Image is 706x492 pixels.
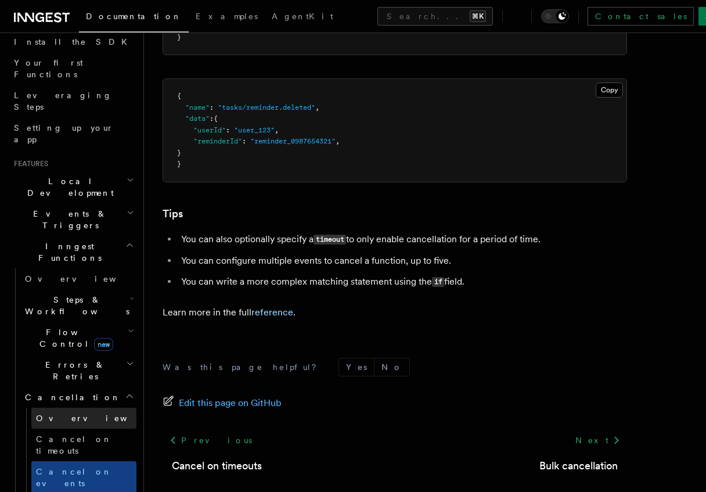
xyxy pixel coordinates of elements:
[178,231,627,248] li: You can also optionally specify a to only enable cancellation for a period of time.
[568,430,627,451] a: Next
[9,175,127,199] span: Local Development
[432,277,444,287] code: if
[31,429,136,461] a: Cancel on timeouts
[20,294,129,317] span: Steps & Workflows
[242,137,246,145] span: :
[36,434,112,455] span: Cancel on timeouts
[470,10,486,22] kbd: ⌘K
[588,7,694,26] a: Contact sales
[9,171,136,203] button: Local Development
[9,240,125,264] span: Inngest Functions
[275,126,279,134] span: ,
[20,289,136,322] button: Steps & Workflows
[178,253,627,269] li: You can configure multiple events to cancel a function, up to five.
[31,408,136,429] a: Overview
[9,208,127,231] span: Events & Triggers
[14,37,134,46] span: Install the SDK
[94,338,113,351] span: new
[541,9,569,23] button: Toggle dark mode
[163,430,258,451] a: Previous
[210,114,214,123] span: :
[185,114,210,123] span: "data"
[314,235,346,245] code: timeout
[14,58,83,79] span: Your first Functions
[25,274,145,283] span: Overview
[177,33,181,41] span: }
[79,3,189,33] a: Documentation
[193,137,242,145] span: "reminderId"
[9,159,48,168] span: Features
[272,12,333,21] span: AgentKit
[374,358,409,376] button: No
[218,103,315,112] span: "tasks/reminder.deleted"
[214,114,218,123] span: {
[193,126,226,134] span: "userId"
[336,137,340,145] span: ,
[163,361,325,373] p: Was this page helpful?
[163,395,282,411] a: Edit this page on GitHub
[178,274,627,290] li: You can write a more complex matching statement using the field.
[539,458,618,474] a: Bulk cancellation
[163,206,183,222] a: Tips
[339,358,374,376] button: Yes
[179,395,282,411] span: Edit this page on GitHub
[9,117,136,150] a: Setting up your app
[596,82,623,98] button: Copy
[265,3,340,31] a: AgentKit
[20,392,121,403] span: Cancellation
[9,236,136,268] button: Inngest Functions
[177,160,181,168] span: }
[210,103,214,112] span: :
[20,268,136,289] a: Overview
[9,31,136,52] a: Install the SDK
[20,322,136,354] button: Flow Controlnew
[163,304,627,321] p: Learn more in the full .
[9,203,136,236] button: Events & Triggers
[20,354,136,387] button: Errors & Retries
[36,414,156,423] span: Overview
[20,326,128,350] span: Flow Control
[86,12,182,21] span: Documentation
[250,137,336,145] span: "reminder_0987654321"
[36,467,112,488] span: Cancel on events
[20,359,126,382] span: Errors & Retries
[251,307,293,318] a: reference
[9,52,136,85] a: Your first Functions
[177,92,181,100] span: {
[20,387,136,408] button: Cancellation
[189,3,265,31] a: Examples
[234,126,275,134] span: "user_123"
[377,7,493,26] button: Search...⌘K
[9,85,136,117] a: Leveraging Steps
[185,103,210,112] span: "name"
[14,91,112,112] span: Leveraging Steps
[14,123,114,144] span: Setting up your app
[315,103,319,112] span: ,
[196,12,258,21] span: Examples
[177,149,181,157] span: }
[172,458,262,474] a: Cancel on timeouts
[226,126,230,134] span: :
